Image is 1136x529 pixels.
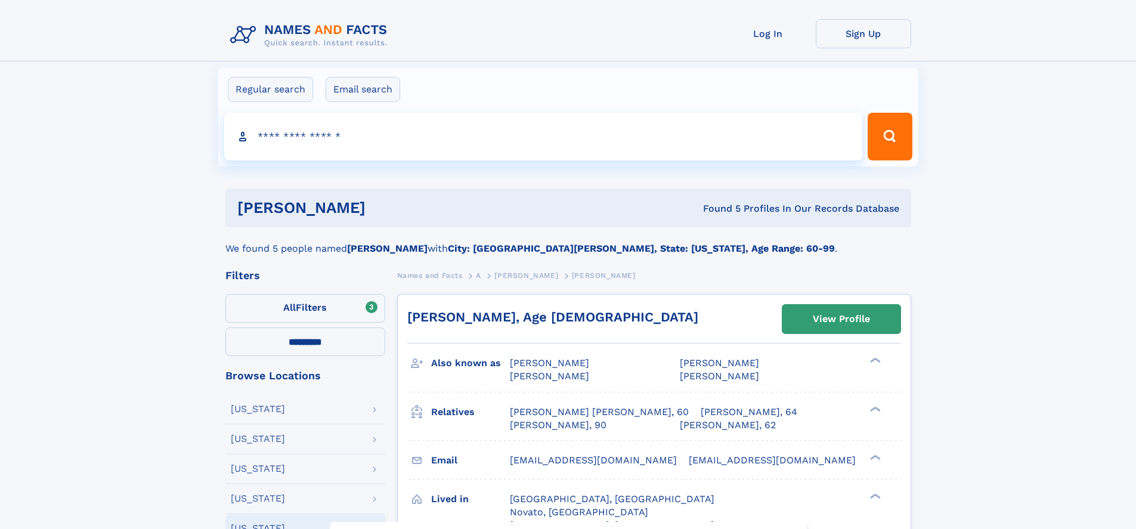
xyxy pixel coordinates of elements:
[431,450,510,471] h3: Email
[510,357,589,369] span: [PERSON_NAME]
[510,506,648,518] span: Novato, [GEOGRAPHIC_DATA]
[813,305,870,333] div: View Profile
[720,19,816,48] a: Log In
[680,419,776,432] a: [PERSON_NAME], 62
[494,268,558,283] a: [PERSON_NAME]
[225,227,911,256] div: We found 5 people named with .
[347,243,428,254] b: [PERSON_NAME]
[867,357,881,364] div: ❯
[867,405,881,413] div: ❯
[868,113,912,160] button: Search Button
[782,305,900,333] a: View Profile
[231,404,285,414] div: [US_STATE]
[572,271,636,280] span: [PERSON_NAME]
[431,402,510,422] h3: Relatives
[225,370,385,381] div: Browse Locations
[701,406,797,419] a: [PERSON_NAME], 64
[224,113,863,160] input: search input
[867,492,881,500] div: ❯
[231,494,285,503] div: [US_STATE]
[231,434,285,444] div: [US_STATE]
[326,77,400,102] label: Email search
[283,302,296,313] span: All
[448,243,835,254] b: City: [GEOGRAPHIC_DATA][PERSON_NAME], State: [US_STATE], Age Range: 60-99
[510,370,589,382] span: [PERSON_NAME]
[231,464,285,474] div: [US_STATE]
[431,489,510,509] h3: Lived in
[228,77,313,102] label: Regular search
[510,493,714,505] span: [GEOGRAPHIC_DATA], [GEOGRAPHIC_DATA]
[816,19,911,48] a: Sign Up
[407,310,698,324] a: [PERSON_NAME], Age [DEMOGRAPHIC_DATA]
[534,202,899,215] div: Found 5 Profiles In Our Records Database
[510,454,677,466] span: [EMAIL_ADDRESS][DOMAIN_NAME]
[225,294,385,323] label: Filters
[225,270,385,281] div: Filters
[867,453,881,461] div: ❯
[237,200,534,215] h1: [PERSON_NAME]
[510,406,689,419] a: [PERSON_NAME] [PERSON_NAME], 60
[431,353,510,373] h3: Also known as
[397,268,463,283] a: Names and Facts
[225,19,397,51] img: Logo Names and Facts
[476,271,481,280] span: A
[494,271,558,280] span: [PERSON_NAME]
[680,357,759,369] span: [PERSON_NAME]
[476,268,481,283] a: A
[680,370,759,382] span: [PERSON_NAME]
[689,454,856,466] span: [EMAIL_ADDRESS][DOMAIN_NAME]
[510,419,606,432] a: [PERSON_NAME], 90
